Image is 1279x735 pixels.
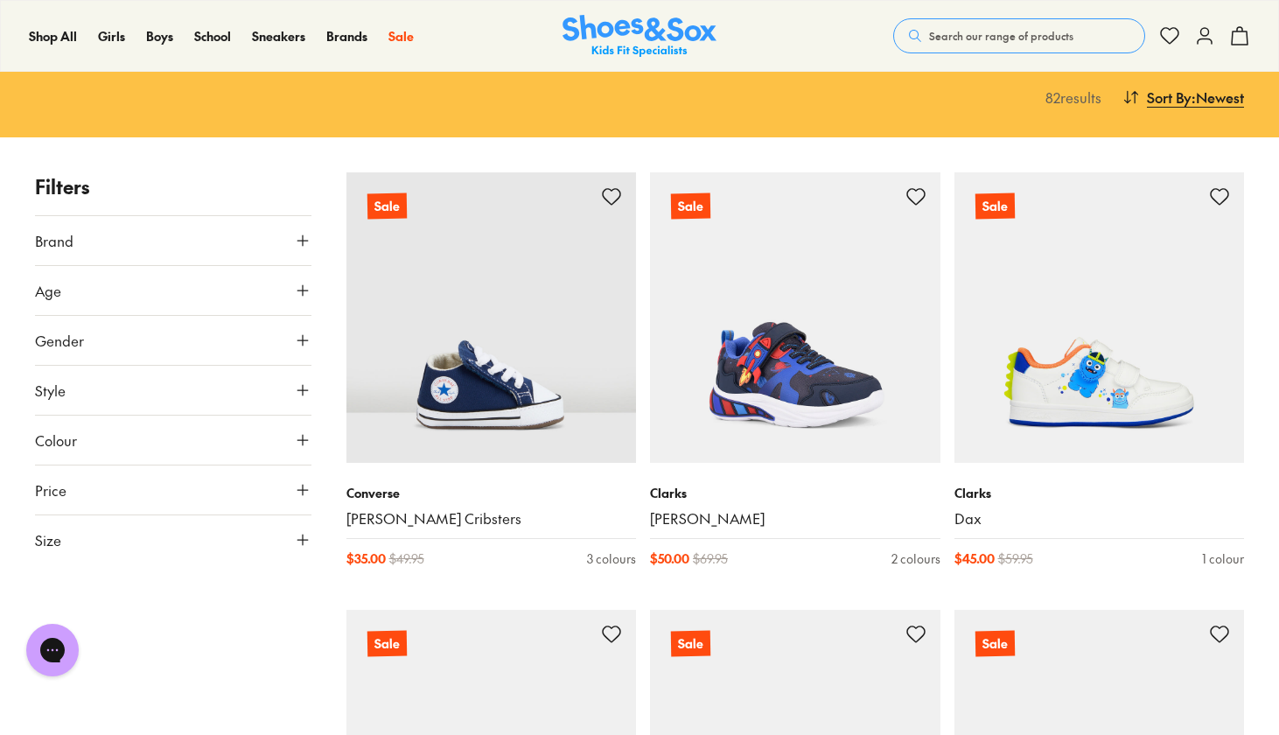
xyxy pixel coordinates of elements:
p: Sale [671,193,710,220]
p: Converse [346,484,637,502]
span: Brands [326,27,367,45]
div: 1 colour [1202,549,1244,568]
button: Style [35,366,311,415]
span: Sort By [1147,87,1192,108]
img: SNS_Logo_Responsive.svg [563,15,716,58]
a: [PERSON_NAME] Cribsters [346,509,637,528]
span: $ 49.95 [389,549,424,568]
span: $ 69.95 [693,549,728,568]
span: School [194,27,231,45]
a: School [194,27,231,45]
button: Size [35,515,311,564]
span: Boys [146,27,173,45]
span: Style [35,380,66,401]
button: Gender [35,316,311,365]
span: Colour [35,430,77,451]
p: Sale [367,193,406,220]
p: Sale [975,631,1014,657]
p: Sale [975,193,1014,220]
a: Sale [388,27,414,45]
a: Sale [650,172,940,463]
a: Sale [346,172,637,463]
p: Clarks [954,484,1245,502]
button: Sort By:Newest [1122,78,1244,116]
span: Age [35,280,61,301]
div: 3 colours [587,549,636,568]
p: Filters [35,172,311,201]
a: Shop All [29,27,77,45]
a: Girls [98,27,125,45]
button: Search our range of products [893,18,1145,53]
button: Price [35,465,311,514]
span: Sneakers [252,27,305,45]
span: $ 35.00 [346,549,386,568]
span: Price [35,479,66,500]
a: [PERSON_NAME] [650,509,940,528]
span: $ 59.95 [998,549,1033,568]
a: Sneakers [252,27,305,45]
span: Girls [98,27,125,45]
a: Sale [954,172,1245,463]
p: 82 results [1038,87,1101,108]
div: 2 colours [891,549,940,568]
span: Size [35,529,61,550]
button: Age [35,266,311,315]
span: : Newest [1192,87,1244,108]
p: Sale [671,631,710,657]
iframe: Gorgias live chat messenger [17,618,87,682]
span: Search our range of products [929,28,1073,44]
span: $ 45.00 [954,549,995,568]
a: Boys [146,27,173,45]
p: Clarks [650,484,940,502]
span: Gender [35,330,84,351]
a: Brands [326,27,367,45]
span: $ 50.00 [650,549,689,568]
a: Dax [954,509,1245,528]
button: Colour [35,416,311,465]
span: Brand [35,230,73,251]
p: Sale [367,631,406,657]
span: Shop All [29,27,77,45]
a: Shoes & Sox [563,15,716,58]
button: Brand [35,216,311,265]
span: Sale [388,27,414,45]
